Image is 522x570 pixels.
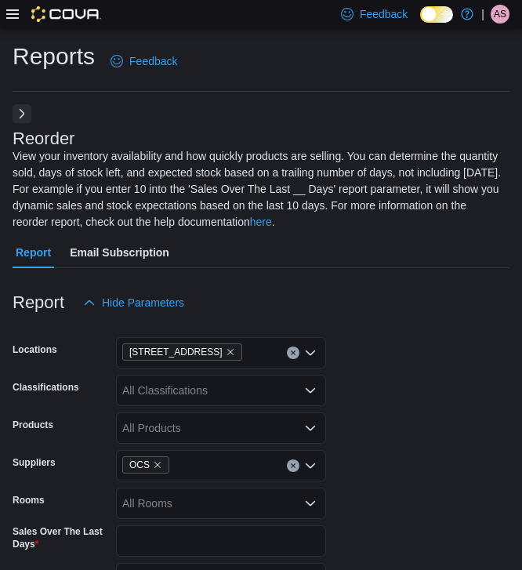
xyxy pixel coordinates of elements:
[481,5,484,24] p: |
[304,422,317,434] button: Open list of options
[491,5,509,24] div: Andrew Stewart
[13,41,95,72] h1: Reports
[13,148,502,231] div: View your inventory availability and how quickly products are selling. You can determine the quan...
[226,347,235,357] button: Remove 509 Commissioners Rd W from selection in this group
[122,456,169,474] span: OCS
[13,456,56,469] label: Suppliers
[13,293,64,312] h3: Report
[129,344,223,360] span: [STREET_ADDRESS]
[31,6,101,22] img: Cova
[494,5,506,24] span: AS
[304,347,317,359] button: Open list of options
[13,525,110,550] label: Sales Over The Last Days
[16,237,51,268] span: Report
[287,347,299,359] button: Clear input
[287,459,299,472] button: Clear input
[13,381,79,394] label: Classifications
[13,129,74,148] h3: Reorder
[420,23,421,24] span: Dark Mode
[102,295,184,310] span: Hide Parameters
[122,343,242,361] span: 509 Commissioners Rd W
[104,45,183,77] a: Feedback
[13,343,57,356] label: Locations
[420,6,453,23] input: Dark Mode
[153,460,162,470] button: Remove OCS from selection in this group
[13,104,31,123] button: Next
[13,494,45,506] label: Rooms
[70,237,169,268] span: Email Subscription
[304,384,317,397] button: Open list of options
[13,419,53,431] label: Products
[77,287,190,318] button: Hide Parameters
[129,457,150,473] span: OCS
[360,6,408,22] span: Feedback
[250,216,272,228] a: here
[304,459,317,472] button: Open list of options
[304,497,317,510] button: Open list of options
[129,53,177,69] span: Feedback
